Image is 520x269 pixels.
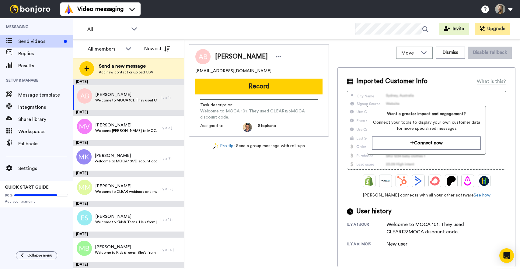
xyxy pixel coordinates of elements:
div: [DATE] [73,232,184,238]
img: es.png [77,210,92,225]
span: Move [401,49,418,57]
div: Open Intercom Messenger [499,248,514,263]
span: Want a greater impact and engagement? [372,111,481,117]
button: Connect now [372,136,481,150]
button: Record [195,79,323,94]
img: mm.png [77,180,92,195]
span: [PERSON_NAME] [95,214,157,220]
span: Welcome to CLEAR webinars and multiple courses from 101+201 [95,189,157,194]
span: Replies [18,50,73,57]
span: Settings [18,165,73,172]
div: New user [386,240,417,248]
img: mv.png [77,119,92,134]
img: mb.png [77,241,92,256]
button: Disable fallback [468,47,512,59]
span: Welcome to MOCA 101. They used CLEAR123MOCA discount code. [95,98,157,103]
button: Collapse menu [16,251,57,259]
span: Collapse menu [27,253,52,258]
span: 80% [5,193,13,198]
span: Add new contact or upload CSV [99,70,153,75]
div: [DATE] [73,171,184,177]
div: Il y a 12 j [160,217,181,222]
span: Task description : [200,102,243,108]
span: Send videos [18,38,61,45]
span: Assigned to: [200,123,243,132]
img: Hubspot [397,176,407,186]
span: [EMAIL_ADDRESS][DOMAIN_NAME] [195,68,271,74]
a: Pro tip [213,143,233,149]
img: GoHighLevel [479,176,489,186]
div: [DATE] [73,201,184,207]
button: Dismiss [436,47,465,59]
span: Share library [18,116,73,123]
div: [DATE] [73,262,184,268]
button: Invite [439,23,469,35]
img: Drip [463,176,473,186]
img: vm-color.svg [64,4,74,14]
span: Message template [18,91,73,99]
div: All members [88,45,122,53]
img: mk.png [76,149,92,165]
img: Patreon [446,176,456,186]
span: Workspaces [18,128,73,135]
span: [PERSON_NAME] [95,92,157,98]
span: [PERSON_NAME] [95,153,157,159]
span: Welcome to MOCA 101/Discount code CLEARtps50/Is also interested in MOCA 201. I told them the disc... [95,159,157,164]
span: [PERSON_NAME] [95,183,157,189]
span: [PERSON_NAME] connects with all your other software [347,192,506,198]
span: Imported Customer Info [356,77,428,86]
span: Video messaging [77,5,124,13]
div: Il y a 12 j [160,186,181,191]
span: Stephane [258,123,276,132]
span: Welcome to Kids& Teens. He's from [US_STATE], [GEOGRAPHIC_DATA] [95,220,157,225]
button: Upgrade [475,23,510,35]
span: [PERSON_NAME] [215,52,268,61]
span: Welcome to Kids&Teens. She's from [GEOGRAPHIC_DATA], [GEOGRAPHIC_DATA] [95,250,157,255]
img: bj-logo-header-white.svg [7,5,53,13]
div: - Send a group message with roll-ups [189,143,329,149]
img: ConvertKit [430,176,440,186]
div: [DATE] [73,110,184,116]
div: [DATE] [73,79,184,85]
span: [PERSON_NAME] [95,244,157,250]
img: da5f5293-2c7b-4288-972f-10acbc376891-1597253892.jpg [243,123,252,132]
span: Results [18,62,73,69]
a: See how [474,193,490,197]
span: Send a new message [99,62,153,70]
div: Welcome to MOCA 101. They used CLEAR123MOCA discount code. [386,221,484,235]
span: Connect your tools to display your own customer data for more specialized messages [372,119,481,132]
div: Il y a 3 j [160,126,181,130]
div: il y a 1 jour [347,222,386,235]
span: QUICK START GUIDE [5,185,49,189]
span: User history [356,207,392,216]
div: [DATE] [73,140,184,146]
span: Add your branding [5,199,68,204]
div: What is this? [477,78,506,85]
img: Image of Archan Bhandari [195,49,211,64]
div: Il y a 1 j [160,95,181,100]
span: Fallbacks [18,140,73,147]
div: Il y a 14 j [160,247,181,252]
img: Shopify [364,176,374,186]
button: Newest [140,43,175,55]
img: ActiveCampaign [414,176,423,186]
span: Welcome to MOCA 101. They used CLEAR123MOCA discount code. [200,108,318,120]
span: All [87,26,128,33]
img: magic-wand.svg [213,143,219,149]
span: [PERSON_NAME] [95,122,157,128]
img: ab.png [77,88,92,104]
span: Integrations [18,104,73,111]
div: il y a 10 mois [347,242,386,248]
img: Ontraport [381,176,390,186]
div: Il y a 7 j [160,156,181,161]
span: Welcome [PERSON_NAME] to MOCA 101, she already started [95,128,157,133]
